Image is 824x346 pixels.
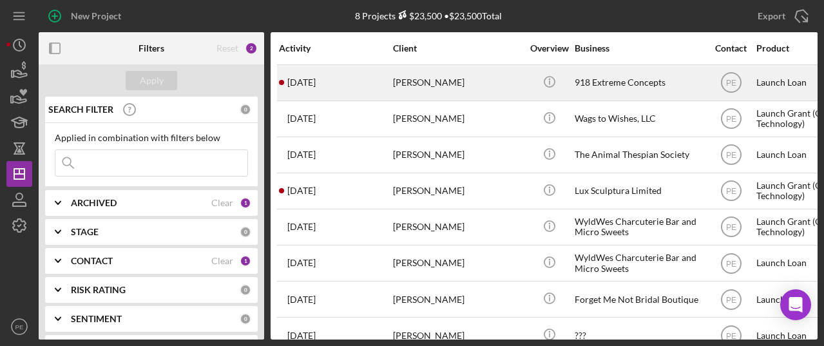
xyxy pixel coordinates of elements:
time: 2025-09-10 18:40 [287,149,316,160]
div: Wags to Wishes, LLC [575,102,704,136]
div: The Animal Thespian Society [575,138,704,172]
text: PE [725,187,736,196]
div: Lux Sculptura Limited [575,174,704,208]
time: 2025-08-04 17:54 [287,294,316,305]
text: PE [725,259,736,268]
div: 0 [240,226,251,238]
div: [PERSON_NAME] [393,66,522,100]
text: PE [725,79,736,88]
button: Export [745,3,818,29]
div: Open Intercom Messenger [780,289,811,320]
button: Apply [126,71,177,90]
b: RISK RATING [71,285,126,295]
div: 0 [240,284,251,296]
time: 2025-09-23 22:19 [287,113,316,124]
div: [PERSON_NAME] [393,210,522,244]
b: STAGE [71,227,99,237]
text: PE [725,295,736,304]
b: SEARCH FILTER [48,104,113,115]
div: WyldWes Charcuterie Bar and Micro Sweets [575,246,704,280]
div: [PERSON_NAME] [393,282,522,316]
div: [PERSON_NAME] [393,174,522,208]
text: PE [15,323,24,331]
div: Reset [216,43,238,53]
div: 1 [240,255,251,267]
time: 2025-09-04 21:52 [287,186,316,196]
b: Filters [139,43,164,53]
text: PE [725,151,736,160]
div: Client [393,43,522,53]
div: 8 Projects • $23,500 Total [355,10,502,21]
time: 2025-08-26 18:40 [287,222,316,232]
text: PE [725,331,736,340]
div: New Project [71,3,121,29]
div: $23,500 [396,10,442,21]
div: [PERSON_NAME] [393,102,522,136]
div: Overview [525,43,573,53]
b: ARCHIVED [71,198,117,208]
div: Business [575,43,704,53]
div: Forget Me Not Bridal Boutique [575,282,704,316]
div: 2 [245,42,258,55]
div: 0 [240,104,251,115]
div: Activity [279,43,392,53]
div: Clear [211,256,233,266]
time: 2025-07-29 17:38 [287,331,316,341]
div: Export [758,3,785,29]
div: Apply [140,71,164,90]
button: New Project [39,3,134,29]
b: SENTIMENT [71,314,122,324]
button: PE [6,314,32,340]
b: CONTACT [71,256,113,266]
div: Clear [211,198,233,208]
div: WyldWes Charcuterie Bar and Micro Sweets [575,210,704,244]
div: Contact [707,43,755,53]
div: 0 [240,313,251,325]
time: 2025-09-24 15:16 [287,77,316,88]
div: Applied in combination with filters below [55,133,248,143]
text: PE [725,115,736,124]
div: [PERSON_NAME] [393,138,522,172]
div: 918 Extreme Concepts [575,66,704,100]
text: PE [725,223,736,232]
div: 1 [240,197,251,209]
div: [PERSON_NAME] [393,246,522,280]
time: 2025-08-26 18:30 [287,258,316,268]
